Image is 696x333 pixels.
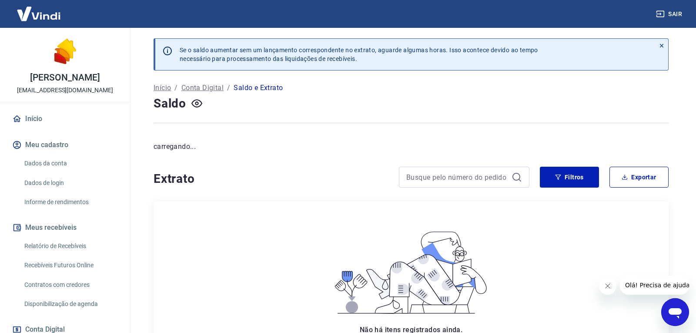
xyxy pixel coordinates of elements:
a: Disponibilização de agenda [21,295,120,313]
a: Início [10,109,120,128]
input: Busque pelo número do pedido [406,171,508,184]
button: Meus recebíveis [10,218,120,237]
h4: Extrato [154,170,388,188]
p: / [227,83,230,93]
button: Sair [654,6,686,22]
button: Exportar [609,167,669,188]
p: / [174,83,177,93]
p: [EMAIL_ADDRESS][DOMAIN_NAME] [17,86,113,95]
iframe: Mensagem da empresa [620,276,689,295]
a: Início [154,83,171,93]
button: Filtros [540,167,599,188]
button: Meu cadastro [10,135,120,155]
a: Informe de rendimentos [21,193,120,211]
p: [PERSON_NAME] [30,73,100,82]
img: 89e4d871-7f83-4a87-ac5a-7c326bba6de5.jpeg [48,35,83,70]
a: Contratos com credores [21,276,120,294]
iframe: Botão para abrir a janela de mensagens [661,298,689,326]
span: Olá! Precisa de ajuda? [5,6,73,13]
p: Saldo e Extrato [234,83,283,93]
a: Dados da conta [21,155,120,172]
a: Conta Digital [181,83,224,93]
h4: Saldo [154,95,186,112]
a: Recebíveis Futuros Online [21,256,120,274]
a: Relatório de Recebíveis [21,237,120,255]
p: carregando... [154,141,669,152]
a: Dados de login [21,174,120,192]
p: Se o saldo aumentar sem um lançamento correspondente no extrato, aguarde algumas horas. Isso acon... [180,46,538,63]
img: Vindi [10,0,67,27]
iframe: Fechar mensagem [599,277,616,295]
